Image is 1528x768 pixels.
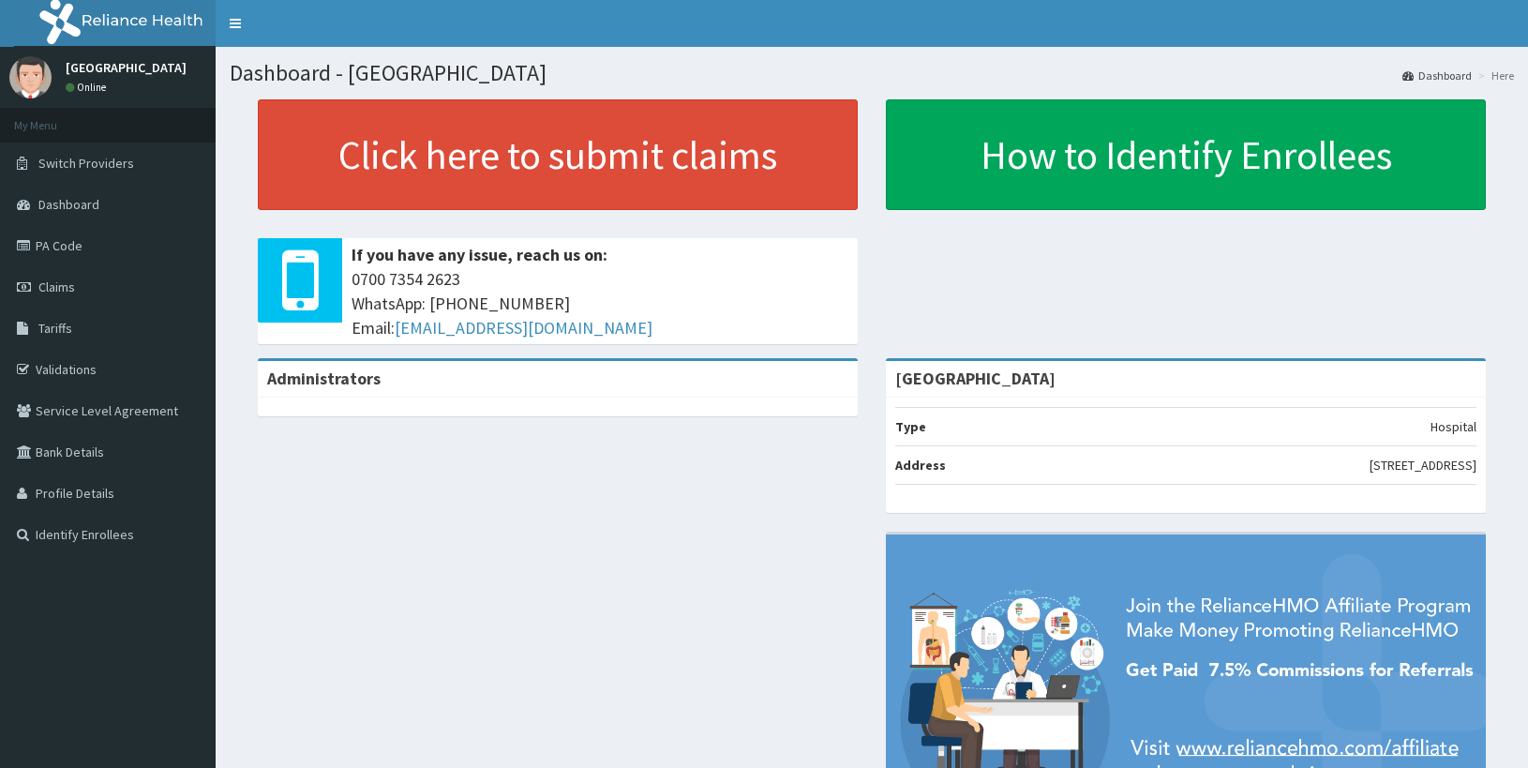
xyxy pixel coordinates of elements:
b: Type [895,418,926,435]
strong: [GEOGRAPHIC_DATA] [895,368,1056,389]
a: [EMAIL_ADDRESS][DOMAIN_NAME] [395,317,652,339]
a: Online [66,81,111,94]
a: Click here to submit claims [258,99,858,210]
span: Claims [38,279,75,295]
h1: Dashboard - [GEOGRAPHIC_DATA] [230,61,1514,85]
span: Dashboard [38,196,99,213]
li: Here [1474,68,1514,83]
b: Administrators [267,368,381,389]
img: User Image [9,56,52,98]
span: 0700 7354 2623 WhatsApp: [PHONE_NUMBER] Email: [352,267,848,339]
span: Switch Providers [38,155,134,172]
a: How to Identify Enrollees [886,99,1486,210]
p: [GEOGRAPHIC_DATA] [66,61,187,74]
span: Tariffs [38,320,72,337]
b: Address [895,457,946,474]
a: Dashboard [1402,68,1472,83]
p: [STREET_ADDRESS] [1370,456,1476,474]
p: Hospital [1431,417,1476,436]
b: If you have any issue, reach us on: [352,244,607,265]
